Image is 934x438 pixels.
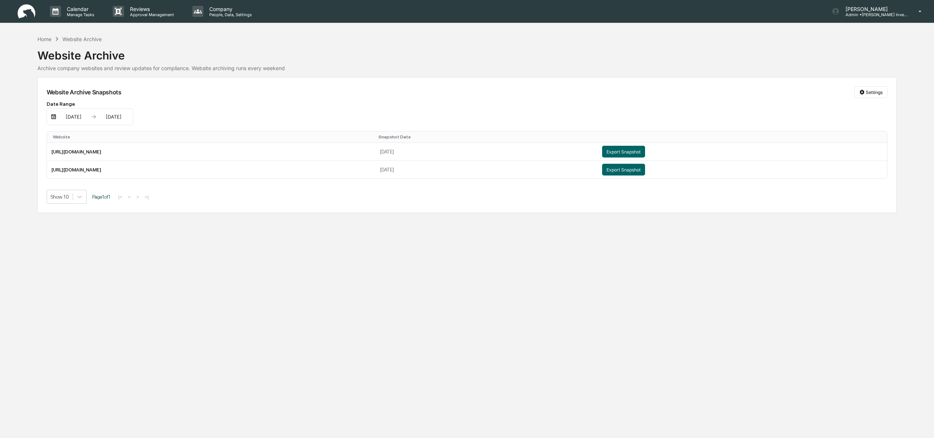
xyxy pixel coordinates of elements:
[840,12,908,17] p: Admin • [PERSON_NAME] Investment Advisory
[91,114,97,120] img: arrow right
[203,6,256,12] p: Company
[376,143,597,161] td: [DATE]
[37,36,51,42] div: Home
[37,65,897,71] div: Archive company websites and review updates for compliance. Website archiving runs every weekend
[126,193,133,200] button: <
[603,134,884,140] div: Toggle SortBy
[53,134,373,140] div: Toggle SortBy
[61,12,98,17] p: Manage Tasks
[116,193,124,200] button: |<
[51,114,57,120] img: calendar
[124,12,178,17] p: Approval Management
[37,43,897,62] div: Website Archive
[203,12,256,17] p: People, Data, Settings
[47,161,376,178] td: [URL][DOMAIN_NAME]
[18,4,35,19] img: logo
[124,6,178,12] p: Reviews
[47,88,122,96] div: Website Archive Snapshots
[98,114,129,120] div: [DATE]
[92,194,111,200] span: Page 1 of 1
[854,86,887,98] button: Settings
[376,161,597,178] td: [DATE]
[61,6,98,12] p: Calendar
[840,6,908,12] p: [PERSON_NAME]
[602,146,645,158] button: Export Snapshot
[47,101,133,107] div: Date Range
[134,193,141,200] button: >
[142,193,151,200] button: >|
[58,114,89,120] div: [DATE]
[602,164,645,175] button: Export Snapshot
[47,143,376,161] td: [URL][DOMAIN_NAME]
[62,36,102,42] div: Website Archive
[379,134,594,140] div: Toggle SortBy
